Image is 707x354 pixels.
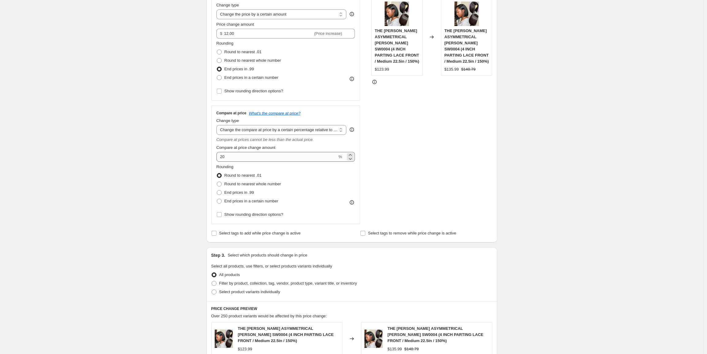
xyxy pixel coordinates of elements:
span: End prices in a certain number [224,75,278,80]
span: Filter by product, collection, tag, vendor, product type, variant title, or inventory [219,281,357,286]
img: the-rihanna-asymmetrical-bob-wig-sw0004-superbwigs-820_80x.jpg [454,2,479,26]
span: Change type [216,3,239,7]
span: End prices in a certain number [224,199,278,203]
span: Round to nearest .01 [224,50,261,54]
span: Select tags to add while price change is active [219,231,301,235]
span: THE [PERSON_NAME] ASYMMETRICAL [PERSON_NAME] SW0004 (4 INCH PARTING LACE FRONT / Medium 22.5in / ... [238,326,334,343]
span: Show rounding direction options? [224,212,283,217]
span: End prices in .99 [224,190,254,195]
span: Rounding [216,41,234,46]
div: $135.99 [388,346,402,352]
div: $123.99 [375,66,389,72]
div: help [349,11,355,17]
input: 20 [216,152,337,162]
h3: Compare at price [216,111,246,116]
span: All products [219,272,240,277]
h6: PRICE CHANGE PREVIEW [211,306,492,311]
span: Show rounding direction options? [224,89,283,93]
span: THE [PERSON_NAME] ASYMMETRICAL [PERSON_NAME] SW0004 (4 INCH PARTING LACE FRONT / Medium 22.5in / ... [444,28,489,64]
div: $135.99 [444,66,459,72]
img: the-rihanna-asymmetrical-bob-wig-sw0004-superbwigs-820_80x.jpg [215,330,233,348]
img: the-rihanna-asymmetrical-bob-wig-sw0004-superbwigs-820_80x.jpg [364,330,383,348]
i: Compare at prices cannot be less than the actual price. [216,137,314,142]
span: THE [PERSON_NAME] ASYMMETRICAL [PERSON_NAME] SW0004 (4 INCH PARTING LACE FRONT / Medium 22.5in / ... [388,326,483,343]
span: Over 250 product variants would be affected by this price change: [211,314,327,318]
span: Rounding [216,164,234,169]
span: THE [PERSON_NAME] ASYMMETRICAL [PERSON_NAME] SW0004 (4 INCH PARTING LACE FRONT / Medium 22.5in / ... [375,28,419,64]
strike: $148.79 [461,66,476,72]
span: $ [220,31,222,36]
span: Round to nearest whole number [224,182,281,186]
span: End prices in .99 [224,67,254,71]
span: Compare at price change amount [216,145,276,150]
h2: Step 3. [211,252,225,258]
span: Select product variants individually [219,289,280,294]
span: % [338,154,342,159]
span: (Price increase) [314,31,342,36]
strike: $148.79 [404,346,419,352]
button: What's the compare at price? [249,111,301,116]
span: Select tags to remove while price change is active [368,231,456,235]
span: Round to nearest .01 [224,173,261,178]
img: the-rihanna-asymmetrical-bob-wig-sw0004-superbwigs-820_80x.jpg [385,2,409,26]
span: Round to nearest whole number [224,58,281,63]
div: $123.99 [238,346,252,352]
div: help [349,127,355,133]
span: Select all products, use filters, or select products variants individually [211,264,332,268]
input: -10.00 [224,29,313,39]
span: Price change amount [216,22,254,27]
span: Change type [216,118,239,123]
p: Select which products should change in price [228,252,307,258]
